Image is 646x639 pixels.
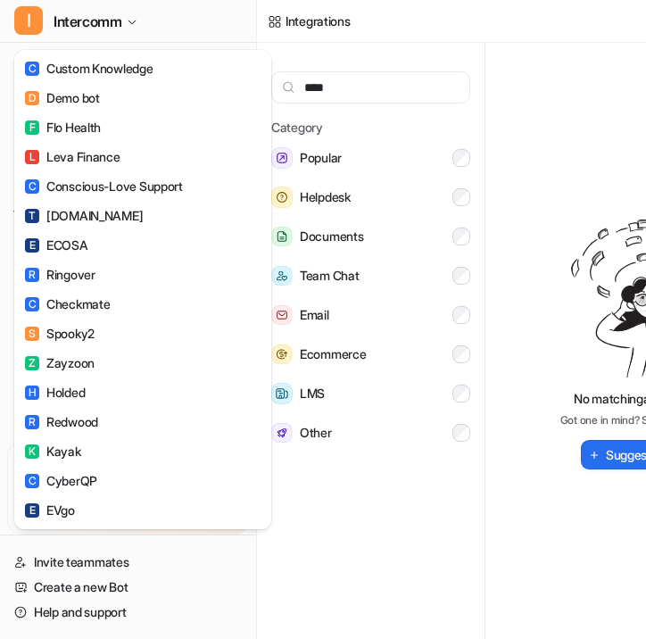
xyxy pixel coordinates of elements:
span: E [25,503,39,518]
div: Spooky2 [25,324,95,343]
div: [DOMAIN_NAME] [25,206,143,225]
div: ECOSA [25,236,88,254]
span: S [25,327,39,341]
div: EVgo [25,501,75,519]
div: Conscious-Love Support [25,177,183,195]
div: Leva Finance [25,147,120,166]
div: Ringover [25,265,95,284]
div: Custom Knowledge [25,59,153,78]
span: L [25,150,39,164]
div: Kayak [25,442,81,461]
div: Checkmate [25,295,110,313]
span: H [25,386,39,400]
span: C [25,179,39,194]
span: R [25,268,39,282]
div: Holded [25,383,85,402]
span: K [25,444,39,459]
span: C [25,474,39,488]
span: C [25,62,39,76]
div: IIntercomm [14,50,271,529]
span: C [25,297,39,311]
span: Z [25,356,39,370]
div: CyberQP [25,471,97,490]
span: F [25,120,39,135]
div: Demo bot [25,88,100,107]
span: T [25,209,39,223]
span: E [25,238,39,253]
span: I [14,6,43,35]
span: D [25,91,39,105]
span: Intercomm [54,9,121,34]
div: Zayzoon [25,353,95,372]
div: Redwood [25,412,98,431]
div: Flo Health [25,118,101,137]
span: R [25,415,39,429]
